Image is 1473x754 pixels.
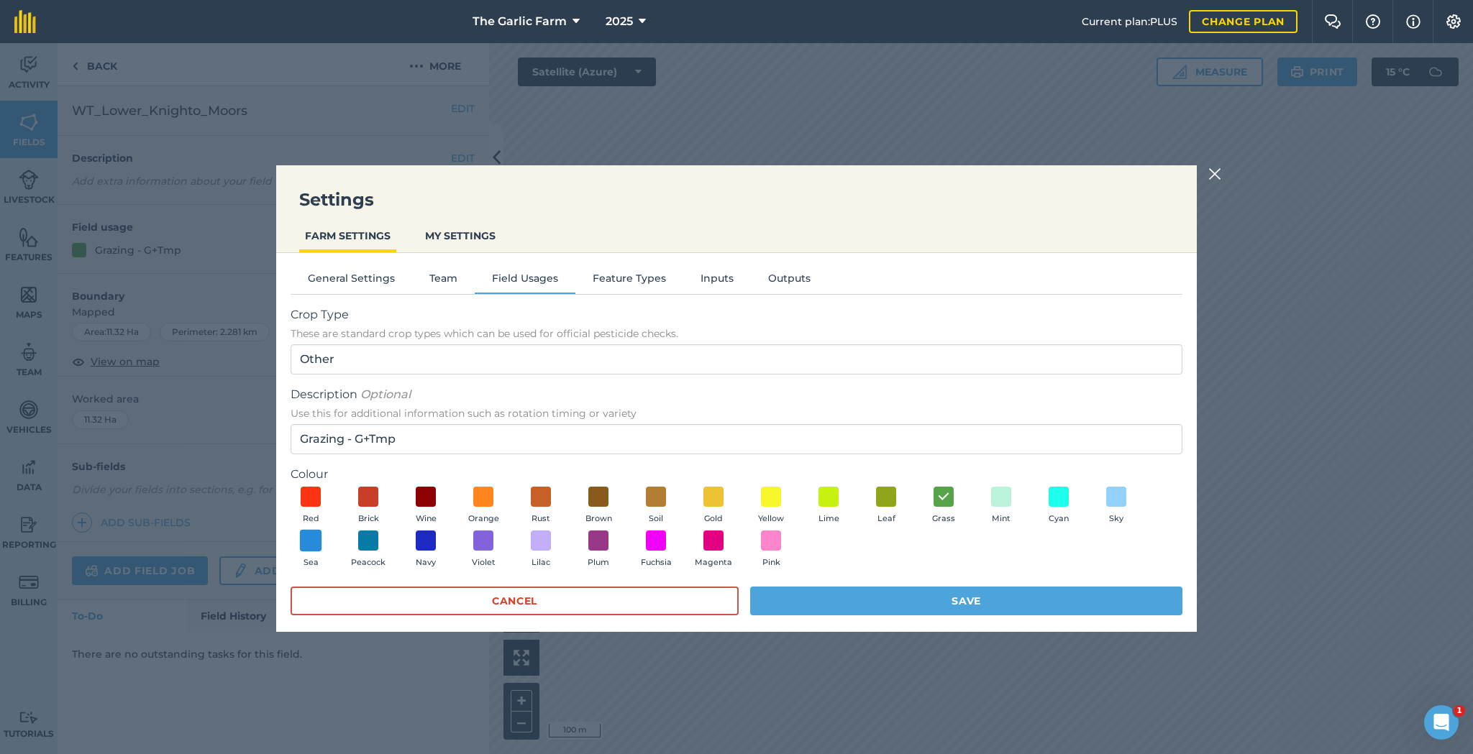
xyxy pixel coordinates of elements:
button: Cyan [1039,487,1079,525]
span: Orange [468,512,499,525]
span: Description [291,386,1182,403]
h3: Settings [276,188,1197,211]
button: General Settings [291,270,412,292]
span: Yellow [758,512,784,525]
span: 2025 [606,13,633,30]
span: Peacock [351,556,386,569]
button: MY SETTINGS [419,222,501,249]
button: Field Usages [475,270,575,292]
button: Brick [348,487,388,525]
span: Pink [762,556,780,569]
span: Use this for additional information such as rotation timing or variety [291,406,1182,420]
span: Gold [704,512,723,525]
button: Grass [924,487,964,525]
button: Mint [981,487,1021,525]
button: Outputs [751,270,828,292]
span: Wine [416,512,437,525]
label: Colour [291,466,1182,483]
button: Lilac [521,530,561,569]
span: Fuchsia [641,556,672,569]
button: Pink [751,530,791,569]
span: Brick [358,512,379,525]
button: Gold [693,487,734,525]
span: Brown [585,512,612,525]
button: Soil [636,487,676,525]
span: Rust [532,512,550,525]
button: Plum [578,530,619,569]
button: Sea [291,530,331,569]
span: Lilac [532,556,550,569]
button: Navy [406,530,446,569]
span: Leaf [877,512,895,525]
span: Mint [992,512,1011,525]
button: Feature Types [575,270,683,292]
span: Plum [588,556,609,569]
button: Lime [808,487,849,525]
button: Cancel [291,587,739,615]
button: FARM SETTINGS [299,222,396,249]
button: Orange [463,487,503,525]
button: Violet [463,530,503,569]
button: Leaf [866,487,906,525]
em: Optional [360,387,411,401]
span: Sea [304,556,319,569]
span: Sky [1109,512,1123,525]
img: A question mark icon [1364,14,1382,29]
button: Magenta [693,530,734,569]
button: Save [750,587,1182,615]
button: Sky [1096,487,1136,525]
span: 1 [1454,705,1465,717]
span: The Garlic Farm [473,13,567,30]
button: Peacock [348,530,388,569]
span: Crop Type [291,306,1182,323]
span: Navy [416,556,436,569]
span: Current plan : PLUS [1082,14,1177,29]
a: Change plan [1189,10,1298,33]
input: Start typing to search for crop type [291,344,1182,374]
span: Soil [649,512,663,525]
button: Team [412,270,475,292]
span: Grass [932,512,955,525]
iframe: Intercom live chat [1424,705,1459,740]
img: A cog icon [1445,14,1462,29]
img: svg+xml;base64,PHN2ZyB4bWxucz0iaHR0cDovL3d3dy53My5vcmcvMjAwMC9zdmciIHdpZHRoPSIyMiIgaGVpZ2h0PSIzMC... [1208,165,1221,183]
span: Red [303,512,319,525]
span: These are standard crop types which can be used for official pesticide checks. [291,326,1182,341]
img: Two speech bubbles overlapping with the left bubble in the forefront [1324,14,1341,29]
img: fieldmargin Logo [14,10,36,33]
button: Wine [406,487,446,525]
button: Red [291,487,331,525]
span: Lime [818,512,839,525]
button: Yellow [751,487,791,525]
span: Cyan [1049,512,1069,525]
span: Violet [472,556,496,569]
button: Fuchsia [636,530,676,569]
img: svg+xml;base64,PHN2ZyB4bWxucz0iaHR0cDovL3d3dy53My5vcmcvMjAwMC9zdmciIHdpZHRoPSIxOCIgaGVpZ2h0PSIyNC... [937,488,950,505]
button: Brown [578,487,619,525]
button: Rust [521,487,561,525]
button: Inputs [683,270,751,292]
span: Magenta [695,556,732,569]
img: svg+xml;base64,PHN2ZyB4bWxucz0iaHR0cDovL3d3dy53My5vcmcvMjAwMC9zdmciIHdpZHRoPSIxNyIgaGVpZ2h0PSIxNy... [1406,13,1420,30]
